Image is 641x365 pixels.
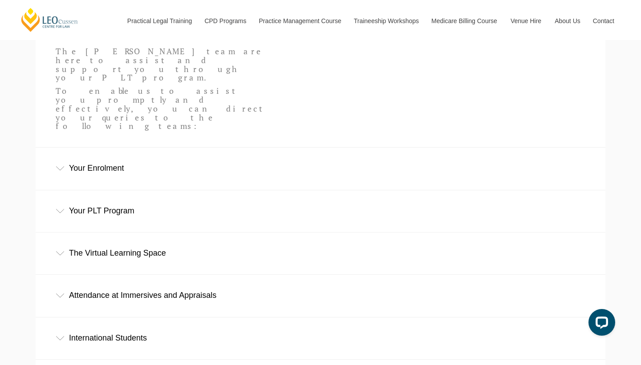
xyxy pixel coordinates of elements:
[56,87,268,131] p: To enable us to assist you promptly and effectively, you can direct your queries to the following...
[504,2,548,40] a: Venue Hire
[347,2,425,40] a: Traineeship Workshops
[36,317,605,359] div: International Students
[36,275,605,316] div: Attendance at Immersives and Appraisals
[20,7,79,32] a: [PERSON_NAME] Centre for Law
[425,2,504,40] a: Medicare Billing Course
[36,148,605,189] div: Your Enrolment
[548,2,586,40] a: About Us
[252,2,347,40] a: Practice Management Course
[36,233,605,274] div: The Virtual Learning Space
[581,305,619,343] iframe: LiveChat chat widget
[586,2,621,40] a: Contact
[56,47,268,82] p: The [PERSON_NAME] team are here to assist and support you through your PLT program.
[198,2,252,40] a: CPD Programs
[36,190,605,232] div: Your PLT Program
[121,2,198,40] a: Practical Legal Training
